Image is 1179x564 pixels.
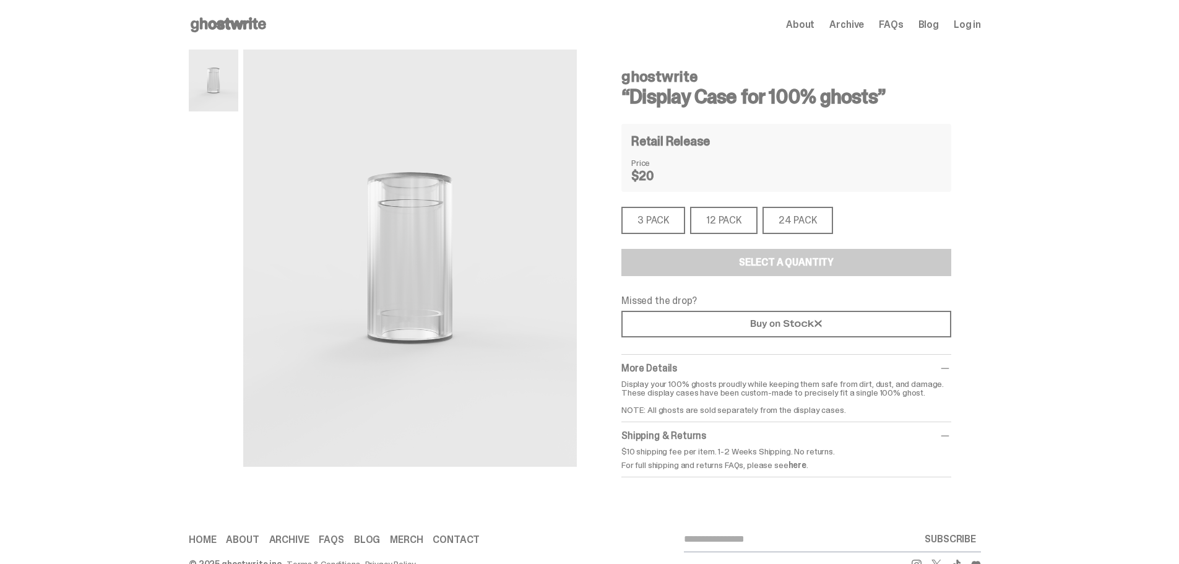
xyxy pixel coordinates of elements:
h4: ghostwrite [621,69,951,84]
button: Select a Quantity [621,249,951,276]
dt: Price [631,158,693,167]
div: Shipping & Returns [621,430,951,442]
h4: Retail Release [631,135,710,147]
div: 24 PACK [762,207,833,234]
p: For full shipping and returns FAQs, please see . [621,461,951,469]
div: 3 PACK [621,207,685,234]
a: Home [189,535,216,545]
a: About [786,20,814,30]
a: Archive [269,535,309,545]
a: Merch [390,535,423,545]
p: Missed the drop? [621,296,951,306]
p: $10 shipping fee per item. 1-2 Weeks Shipping. No returns. [621,447,951,456]
a: Archive [829,20,864,30]
a: Blog [918,20,939,30]
span: More Details [621,362,677,375]
a: About [226,535,259,545]
a: Blog [354,535,380,545]
dd: $20 [631,170,693,182]
img: display%20case%201.png [243,50,577,467]
a: FAQs [879,20,903,30]
a: FAQs [319,535,343,545]
p: Display your 100% ghosts proudly while keeping them safe from dirt, dust, and damage. These displ... [621,380,951,414]
a: Contact [433,535,480,545]
a: here [788,459,806,471]
div: 12 PACK [690,207,758,234]
h3: “Display Case for 100% ghosts” [621,87,951,106]
a: Log in [954,20,981,30]
img: display%20case%201.png [189,50,238,111]
button: SUBSCRIBE [920,527,981,552]
div: Select a Quantity [739,258,834,267]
